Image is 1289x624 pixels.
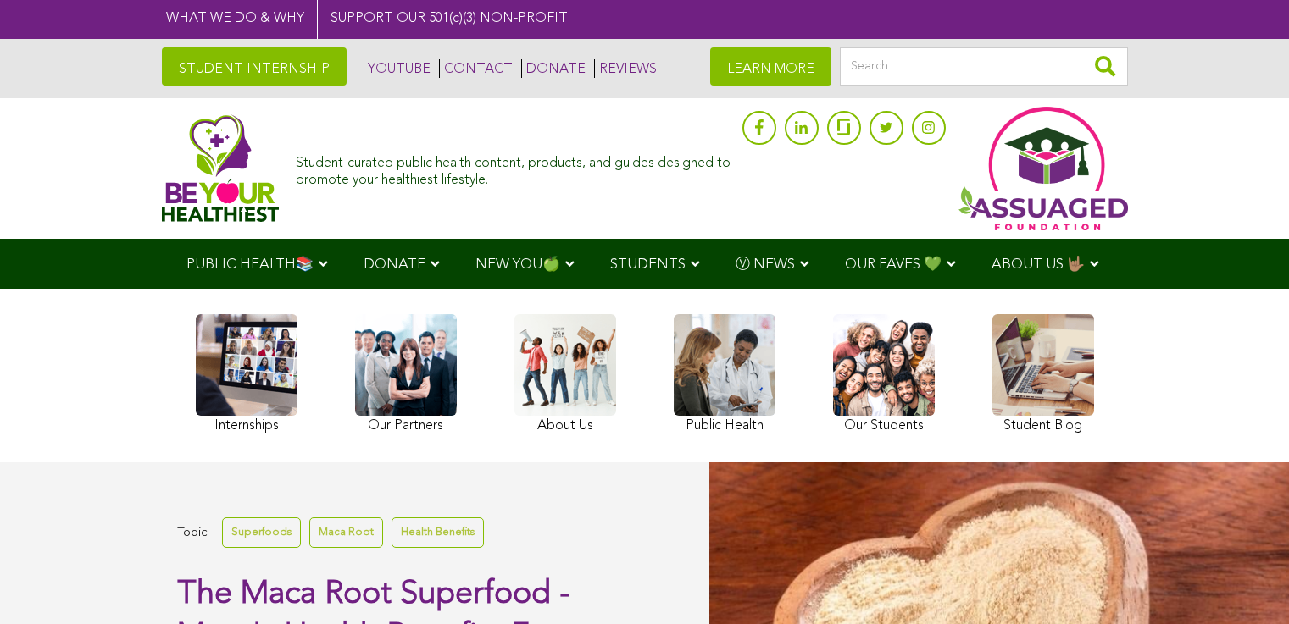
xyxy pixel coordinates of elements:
span: DONATE [364,257,425,272]
a: STUDENT INTERNSHIP [162,47,347,86]
span: PUBLIC HEALTH📚 [186,257,314,272]
span: ABOUT US 🤟🏽 [992,257,1085,272]
span: Ⓥ NEWS [736,257,795,272]
img: Assuaged [162,114,280,222]
span: NEW YOU🍏 [475,257,560,272]
a: REVIEWS [594,59,657,78]
img: Assuaged App [958,107,1128,230]
span: Topic: [177,522,209,544]
a: YOUTUBE [364,59,431,78]
div: Student-curated public health content, products, and guides designed to promote your healthiest l... [296,147,733,188]
div: Navigation Menu [162,239,1128,289]
img: glassdoor [837,119,849,135]
iframe: Chat Widget [1204,543,1289,624]
a: Maca Root [309,517,383,547]
span: STUDENTS [610,257,686,272]
a: DONATE [521,59,586,78]
a: Health Benefits [392,517,484,547]
a: Superfoods [222,517,301,547]
a: CONTACT [439,59,513,78]
span: OUR FAVES 💚 [845,257,942,272]
a: LEARN MORE [710,47,831,86]
input: Search [840,47,1128,86]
